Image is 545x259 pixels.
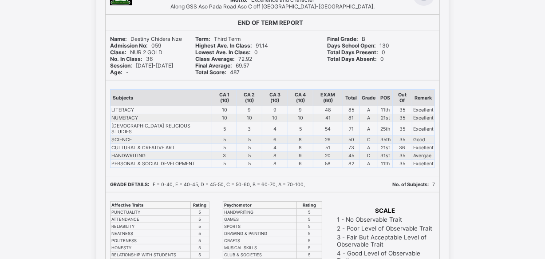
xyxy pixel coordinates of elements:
span: Along GSS Aso Pada Road Aso C off [GEOGRAPHIC_DATA]-[GEOGRAPHIC_DATA]. [170,3,375,10]
td: 5 [212,144,237,152]
td: 54 [313,122,343,136]
b: Total Score: [195,69,226,76]
td: 81 [343,114,359,122]
b: Admission No: [110,42,148,49]
td: 31st [378,152,393,160]
td: NEATNESS [111,230,191,237]
th: Grade [359,90,378,106]
td: 35 [393,114,412,122]
td: 8 [288,144,313,152]
td: 3 [237,122,262,136]
td: 4 [262,144,288,152]
b: Highest Ave. In Class: [195,42,252,49]
td: PERSONAL & SOCIAL DEVELOPMENT [111,160,212,168]
td: 51 [313,144,343,152]
td: RELATIONSHIP WITH STUDENTS [111,251,191,259]
td: SCIENCE [111,136,212,144]
td: 10 [237,114,262,122]
td: 8 [262,152,288,160]
td: 50 [343,136,359,144]
span: NUR 2 GOLD [110,49,162,56]
td: 5 [191,230,209,237]
td: PUNCTUALITY [111,209,191,216]
td: 8 [288,136,313,144]
td: 5 [237,144,262,152]
td: 85 [343,106,359,114]
b: No. of Subjects: [392,182,429,187]
td: 35 [393,152,412,160]
td: 5 [297,209,322,216]
td: 48 [313,106,343,114]
b: No. In Class: [110,56,142,62]
b: Days School Open: [327,42,376,49]
span: 0 [327,56,384,62]
th: CA 1 (10) [212,90,237,106]
b: Term: [195,36,210,42]
td: 10 [212,114,237,122]
span: [DATE]-[DATE] [110,62,173,69]
td: 5 [297,244,322,251]
td: 4 [262,122,288,136]
td: 5 [237,160,262,168]
td: 35 [393,136,412,144]
td: 2 - Poor Level of Observable Trait [336,224,434,232]
th: EXAM (60) [313,90,343,106]
span: 36 [110,56,153,62]
td: A [359,160,378,168]
td: 5 [297,223,322,230]
td: 5 [297,251,322,259]
td: Excellent [412,114,434,122]
th: POS [378,90,393,106]
td: 41 [313,114,343,122]
b: Class Average: [195,56,235,62]
span: 059 [110,42,161,49]
td: [DEMOGRAPHIC_DATA] RELIGIOUS STUDIES [111,122,212,136]
td: 11th [378,106,393,114]
span: 72.92 [195,56,252,62]
td: 6 [262,136,288,144]
td: 26 [313,136,343,144]
td: 6 [288,160,313,168]
td: 35 [393,122,412,136]
td: DRAWING & PAINTING [223,230,297,237]
td: 5 [191,251,209,259]
th: Rating [191,202,209,209]
td: 35th [378,136,393,144]
span: 487 [195,69,240,76]
td: HONESTY [111,244,191,251]
td: 20 [313,152,343,160]
td: A [359,122,378,136]
td: Excellent [412,160,434,168]
span: F = 0-40, E = 40-45, D = 45-50, C = 50-60, B = 60-70, A = 70-100, [110,182,305,187]
td: 9 [288,152,313,160]
td: Excellent [412,144,434,152]
td: POLITENESS [111,237,191,244]
th: CA 2 (10) [237,90,262,106]
td: 82 [343,160,359,168]
td: 5 [297,216,322,223]
td: HANDWRITING [223,209,297,216]
td: GAMES [223,216,297,223]
span: 91.14 [195,42,268,49]
b: END OF TERM REPORT [238,19,304,26]
td: 35 [393,106,412,114]
td: Excellent [412,106,434,114]
b: Session: [110,62,132,69]
td: 11th [378,160,393,168]
td: 9 [288,106,313,114]
td: 21st [378,144,393,152]
th: Subjects [111,90,212,106]
td: 5 [237,136,262,144]
td: A [359,114,378,122]
td: 1 - No Observable Trait [336,215,434,223]
th: CA 3 (10) [262,90,288,106]
td: ATTENDANCE [111,216,191,223]
td: 5 [191,244,209,251]
td: 3 - Fair But Acceptable Level of Observable Trait [336,233,434,248]
b: Name: [110,36,127,42]
td: C [359,136,378,144]
td: Excellent [412,122,434,136]
span: Third Term [195,36,241,42]
b: Class: [110,49,126,56]
span: - [110,69,129,76]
